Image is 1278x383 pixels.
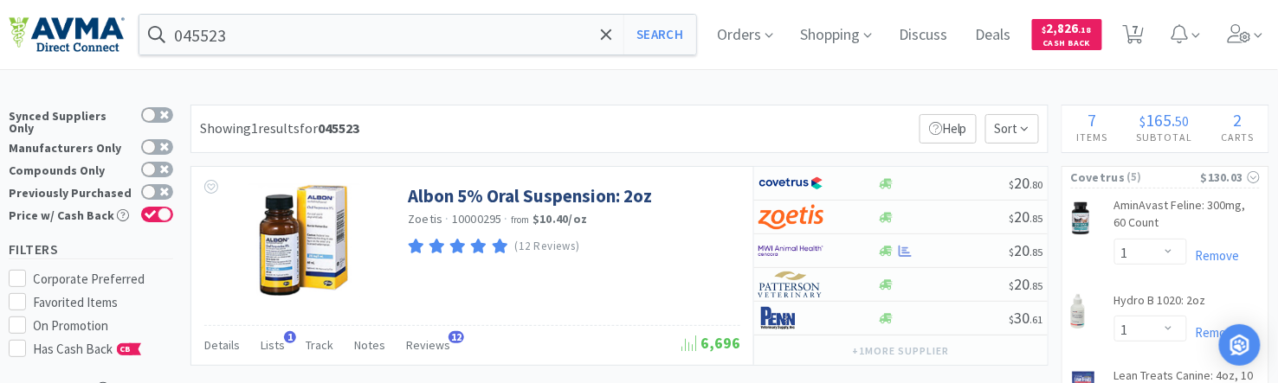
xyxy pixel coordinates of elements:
span: . 80 [1030,178,1043,191]
a: Zoetis [408,211,443,227]
img: dec5747cad6042789471a68aa383658f_37283.png [1071,201,1091,235]
strong: 045523 [318,119,359,137]
span: $ [1010,246,1015,259]
strong: $10.40 / oz [532,211,587,227]
span: 2,826 [1042,20,1092,36]
img: 77fca1acd8b6420a9015268ca798ef17_1.png [758,170,823,196]
div: Previously Purchased [9,184,132,199]
span: Cash Back [1042,39,1092,50]
div: Favorited Items [34,292,174,313]
span: 50 [1176,112,1190,130]
span: 12 [449,331,464,343]
a: $2,826.18Cash Back [1032,11,1102,58]
span: $ [1010,279,1015,292]
div: Compounds Only [9,162,132,176]
span: 10000295 [452,211,502,227]
div: Corporate Preferred [34,269,174,290]
span: $ [1010,212,1015,225]
button: Search [623,15,695,54]
span: . 85 [1030,212,1043,225]
h4: Subtotal [1122,129,1207,145]
span: · [446,211,449,227]
button: +1more supplier [844,339,958,363]
div: Open Intercom Messenger [1219,324,1261,366]
a: Hydro B 1020: 2oz [1114,292,1206,316]
a: Remove [1187,324,1240,341]
span: . 85 [1030,246,1043,259]
span: 1 [284,331,296,343]
img: 73e0b3a9074d4765bb4ced10fb0f695e_27059.png [1071,294,1085,329]
div: . [1122,112,1207,129]
a: Discuss [893,28,955,43]
span: Track [306,337,333,353]
span: CB [118,344,135,354]
span: 20 [1010,240,1043,260]
span: 7 [1088,109,1097,131]
span: $ [1010,313,1015,326]
span: 165 [1146,109,1172,131]
span: Has Cash Back [34,341,142,357]
span: Covetrus [1071,168,1125,187]
span: Details [204,337,240,353]
span: . 18 [1079,24,1092,35]
h5: Filters [9,239,173,259]
img: a673e5ab4e5e497494167fe422e9a3ab.png [758,204,823,230]
img: f6b2451649754179b5b4e0c70c3f7cb0_2.png [758,238,823,264]
span: $ [1042,24,1047,35]
span: · [505,211,508,227]
span: Notes [354,337,385,353]
img: f5e969b455434c6296c6d81ef179fa71_3.png [758,271,823,297]
span: Sort [985,114,1039,144]
h4: Carts [1207,129,1268,145]
span: 6,696 [681,333,740,353]
div: Manufacturers Only [9,139,132,154]
span: for [300,119,359,137]
a: Remove [1187,247,1240,264]
div: Price w/ Cash Back [9,207,132,221]
span: 30 [1010,308,1043,328]
div: Showing 1 results [200,118,359,140]
span: 20 [1010,274,1043,294]
span: $ [1140,112,1146,130]
span: $ [1010,178,1015,191]
span: . 61 [1030,313,1043,326]
span: Reviews [406,337,450,353]
span: ( 5 ) [1125,169,1200,186]
h4: Items [1062,129,1122,145]
div: On Promotion [34,316,174,336]
div: $130.03 [1201,168,1260,187]
p: (12 Reviews) [515,238,580,256]
img: 7031863cdad64e94a6de8161a86a05bb_139284.png [248,184,360,297]
span: Lists [261,337,285,353]
a: 7 [1116,29,1152,45]
span: 20 [1010,207,1043,227]
a: AminAvast Feline: 300mg, 60 Count [1114,197,1260,238]
input: Search by item, sku, manufacturer, ingredient, size... [139,15,696,54]
img: e1133ece90fa4a959c5ae41b0808c578_9.png [758,305,823,331]
img: e4e33dab9f054f5782a47901c742baa9_102.png [9,16,125,53]
a: Deals [969,28,1018,43]
span: 2 [1234,109,1242,131]
div: Synced Suppliers Only [9,107,132,134]
span: . 85 [1030,279,1043,292]
span: from [511,214,530,226]
a: Albon 5% Oral Suspension: 2oz [408,184,652,207]
span: 20 [1010,173,1043,193]
p: Help [920,114,977,144]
